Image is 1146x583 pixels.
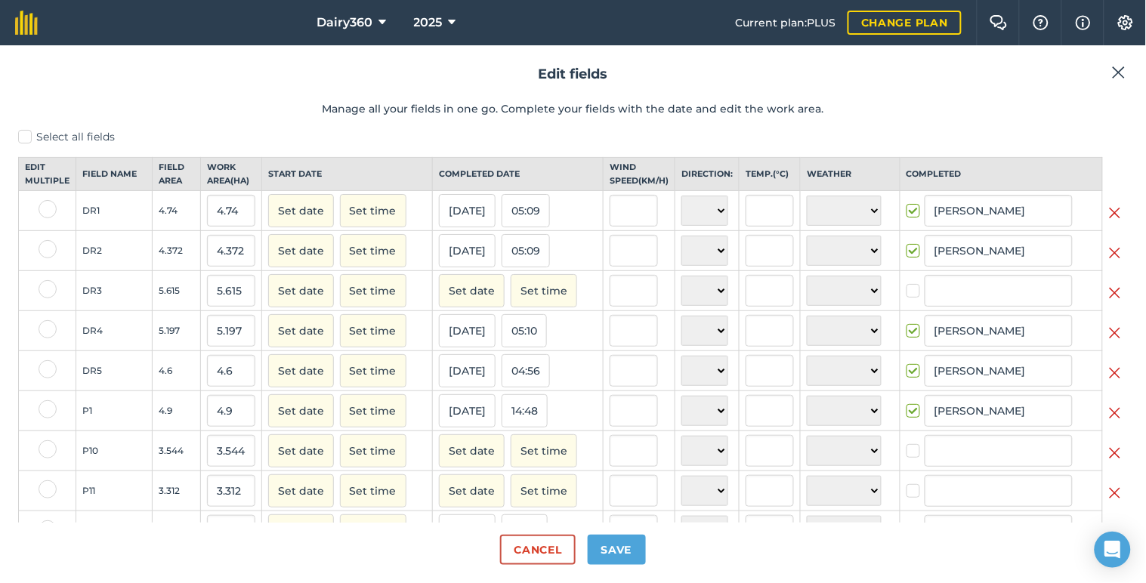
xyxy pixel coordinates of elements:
img: svg+xml;base64,PHN2ZyB4bWxucz0iaHR0cDovL3d3dy53My5vcmcvMjAwMC9zdmciIHdpZHRoPSIyMiIgaGVpZ2h0PSIzMC... [1112,63,1126,82]
td: DR5 [76,351,153,391]
th: Completed date [433,158,604,191]
button: [DATE] [439,354,496,387]
button: 14:48 [502,394,548,427]
td: DR1 [76,191,153,231]
button: 14:49 [502,514,548,548]
th: Direction: [675,158,740,191]
button: Set date [268,474,334,507]
button: Set time [340,434,406,467]
button: Set date [439,474,505,507]
button: Set time [340,194,406,227]
img: fieldmargin Logo [15,11,38,35]
td: 3.312 [152,471,200,511]
th: Work area ( Ha ) [200,158,261,191]
button: Set time [340,234,406,267]
span: 2025 [414,14,443,32]
td: DR4 [76,311,153,351]
th: Edit multiple [19,158,76,191]
div: Open Intercom Messenger [1095,532,1131,568]
th: Field name [76,158,153,191]
td: 4.9 [152,391,200,431]
img: svg+xml;base64,PHN2ZyB4bWxucz0iaHR0cDovL3d3dy53My5vcmcvMjAwMC9zdmciIHdpZHRoPSIyMiIgaGVpZ2h0PSIzMC... [1109,244,1121,262]
p: Manage all your fields in one go. Complete your fields with the date and edit the work area. [18,100,1128,117]
button: 04:56 [502,354,550,387]
button: Set time [340,514,406,548]
button: [DATE] [439,314,496,347]
button: 05:10 [502,314,547,347]
img: A cog icon [1117,15,1135,30]
img: svg+xml;base64,PHN2ZyB4bWxucz0iaHR0cDovL3d3dy53My5vcmcvMjAwMC9zdmciIHdpZHRoPSIyMiIgaGVpZ2h0PSIzMC... [1109,364,1121,382]
img: svg+xml;base64,PHN2ZyB4bWxucz0iaHR0cDovL3d3dy53My5vcmcvMjAwMC9zdmciIHdpZHRoPSIyMiIgaGVpZ2h0PSIzMC... [1109,444,1121,462]
td: DR2 [76,231,153,271]
button: Set time [511,434,577,467]
img: svg+xml;base64,PHN2ZyB4bWxucz0iaHR0cDovL3d3dy53My5vcmcvMjAwMC9zdmciIHdpZHRoPSIyMiIgaGVpZ2h0PSIzMC... [1109,484,1121,502]
label: Select all fields [18,129,1128,145]
button: Set date [268,274,334,307]
button: [DATE] [439,394,496,427]
button: Set time [511,274,577,307]
span: Dairy360 [317,14,373,32]
button: Set time [340,474,406,507]
img: A question mark icon [1032,15,1050,30]
th: Completed [900,158,1102,191]
td: P11 [76,471,153,511]
button: Set date [268,314,334,347]
button: Set time [340,354,406,387]
button: Set date [268,194,334,227]
button: [DATE] [439,514,496,548]
td: P1 [76,391,153,431]
button: [DATE] [439,234,496,267]
button: Set date [268,394,334,427]
button: Cancel [500,535,575,565]
th: Wind speed ( km/h ) [604,158,675,191]
span: Current plan : PLUS [735,14,836,31]
td: 5.197 [152,311,200,351]
button: Set date [439,434,505,467]
td: 4.372 [152,231,200,271]
td: P10 [76,431,153,471]
th: Weather [801,158,900,191]
td: 3.544 [152,431,200,471]
button: Set date [268,434,334,467]
button: Set date [268,354,334,387]
button: Set date [268,234,334,267]
button: 05:09 [502,194,550,227]
button: Set date [268,514,334,548]
th: Start date [261,158,432,191]
button: Set date [439,274,505,307]
h2: Edit fields [18,63,1128,85]
button: Set time [340,314,406,347]
th: Field Area [152,158,200,191]
button: Set time [340,274,406,307]
img: Two speech bubbles overlapping with the left bubble in the forefront [990,15,1008,30]
button: [DATE] [439,194,496,227]
button: 05:09 [502,234,550,267]
td: 5.615 [152,271,200,311]
td: 3.94 [152,511,200,551]
img: svg+xml;base64,PHN2ZyB4bWxucz0iaHR0cDovL3d3dy53My5vcmcvMjAwMC9zdmciIHdpZHRoPSIyMiIgaGVpZ2h0PSIzMC... [1109,204,1121,222]
img: svg+xml;base64,PHN2ZyB4bWxucz0iaHR0cDovL3d3dy53My5vcmcvMjAwMC9zdmciIHdpZHRoPSIyMiIgaGVpZ2h0PSIzMC... [1109,324,1121,342]
td: P12 [76,511,153,551]
button: Set time [340,394,406,427]
a: Change plan [848,11,962,35]
td: 4.6 [152,351,200,391]
td: 4.74 [152,191,200,231]
img: svg+xml;base64,PHN2ZyB4bWxucz0iaHR0cDovL3d3dy53My5vcmcvMjAwMC9zdmciIHdpZHRoPSIyMiIgaGVpZ2h0PSIzMC... [1109,404,1121,422]
button: Set time [511,474,577,507]
img: svg+xml;base64,PHN2ZyB4bWxucz0iaHR0cDovL3d3dy53My5vcmcvMjAwMC9zdmciIHdpZHRoPSIyMiIgaGVpZ2h0PSIzMC... [1109,284,1121,302]
button: Save [588,535,646,565]
th: Temp. ( ° C ) [740,158,801,191]
img: svg+xml;base64,PHN2ZyB4bWxucz0iaHR0cDovL3d3dy53My5vcmcvMjAwMC9zdmciIHdpZHRoPSIxNyIgaGVpZ2h0PSIxNy... [1076,14,1091,32]
td: DR3 [76,271,153,311]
